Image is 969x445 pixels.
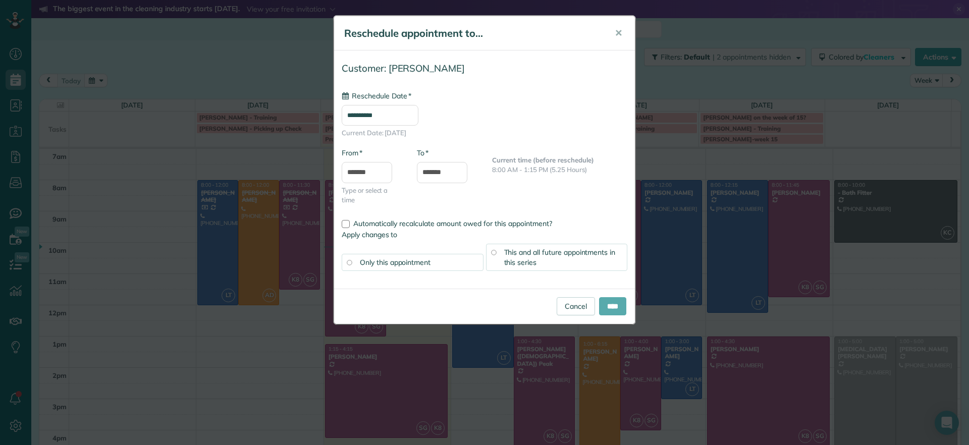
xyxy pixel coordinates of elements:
[342,148,362,158] label: From
[491,250,496,255] input: This and all future appointments in this series
[342,91,411,101] label: Reschedule Date
[342,230,627,240] label: Apply changes to
[557,297,595,315] a: Cancel
[342,128,627,138] span: Current Date: [DATE]
[342,63,627,74] h4: Customer: [PERSON_NAME]
[417,148,428,158] label: To
[492,165,627,175] p: 8:00 AM - 1:15 PM (5.25 Hours)
[344,26,601,40] h5: Reschedule appointment to...
[492,156,594,164] b: Current time (before reschedule)
[342,186,402,205] span: Type or select a time
[347,260,352,265] input: Only this appointment
[360,258,430,267] span: Only this appointment
[615,27,622,39] span: ✕
[353,219,552,228] span: Automatically recalculate amount owed for this appointment?
[504,248,616,267] span: This and all future appointments in this series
